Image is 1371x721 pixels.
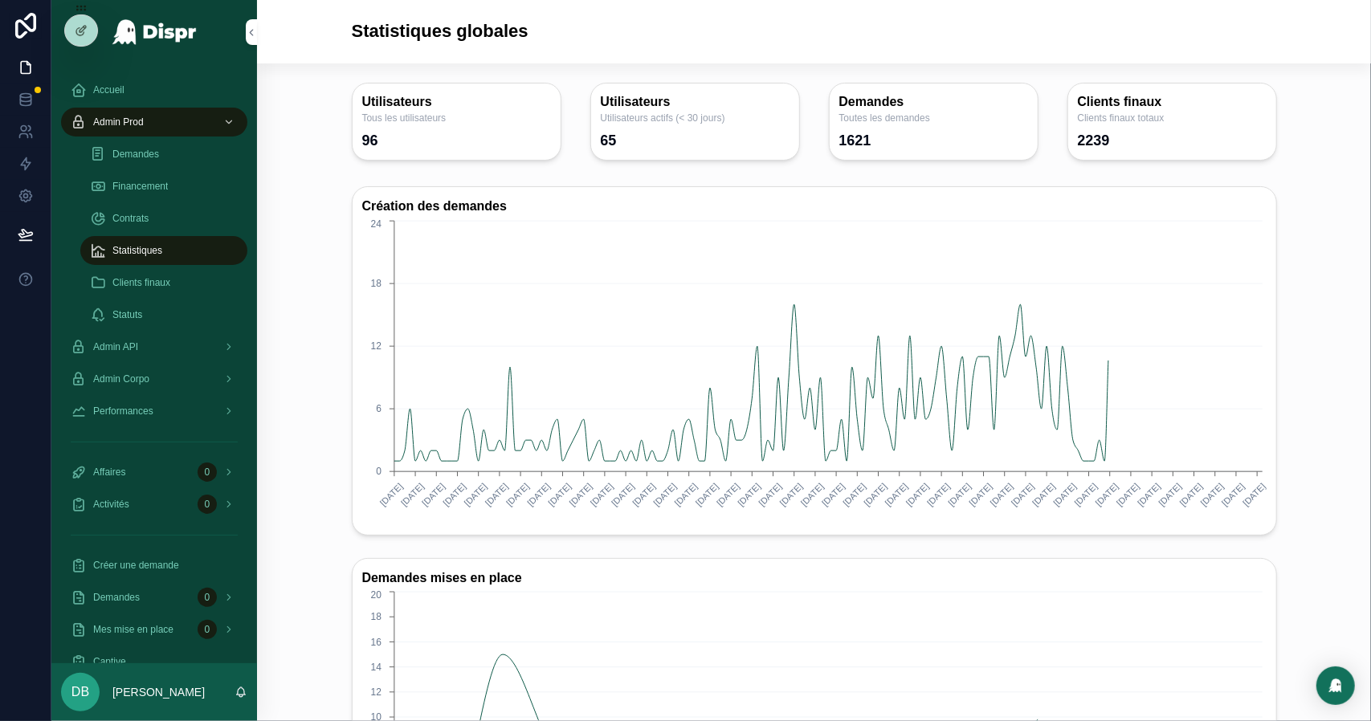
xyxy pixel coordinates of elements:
text: [DATE] [1241,481,1267,507]
span: Admin API [93,340,138,353]
a: Admin Corpo [61,365,247,393]
text: [DATE] [841,481,867,507]
a: Affaires0 [61,458,247,487]
span: Statuts [112,308,142,321]
text: [DATE] [610,481,636,507]
text: [DATE] [504,481,530,507]
text: [DATE] [377,481,404,507]
span: Financement [112,180,168,193]
span: Mes mise en place [93,623,173,636]
span: Utilisateurs actifs (< 30 jours) [601,112,790,124]
div: chart [362,217,1267,525]
a: Accueil [61,75,247,104]
text: [DATE] [883,481,909,507]
span: Admin Corpo [93,373,149,385]
a: Demandes [80,140,247,169]
text: [DATE] [588,481,614,507]
tspan: 16 [370,637,382,648]
tspan: 14 [370,662,382,673]
div: Open Intercom Messenger [1316,666,1355,705]
text: [DATE] [420,481,447,507]
span: Accueil [93,84,124,96]
text: [DATE] [988,481,1014,507]
tspan: 12 [370,340,382,352]
a: Statistiques [80,236,247,265]
a: Admin API [61,332,247,361]
tspan: 12 [370,687,382,699]
text: [DATE] [1177,481,1204,507]
span: Créer une demande [93,559,179,572]
span: Admin Prod [93,116,144,128]
span: Tous les utilisateurs [362,112,551,124]
text: [DATE] [672,481,699,507]
text: [DATE] [1157,481,1183,507]
text: [DATE] [1030,481,1057,507]
img: App logo [112,19,198,45]
div: 0 [198,495,217,514]
span: Toutes les demandes [839,112,1028,124]
text: [DATE] [651,481,678,507]
text: [DATE] [1198,481,1225,507]
text: [DATE] [715,481,741,507]
span: Activités [93,498,129,511]
a: Admin Prod [61,108,247,136]
a: Activités0 [61,490,247,519]
span: Captive [93,655,126,668]
span: Clients finaux [112,276,170,289]
h3: Création des demandes [362,197,1267,217]
h3: Utilisateurs [601,93,790,112]
span: Clients finaux totaux [1078,112,1267,124]
p: [PERSON_NAME] [112,684,205,700]
text: [DATE] [798,481,825,507]
tspan: 24 [370,218,382,230]
text: [DATE] [904,481,930,507]
tspan: 0 [376,466,382,477]
span: Performances [93,405,153,418]
a: Statuts [80,300,247,329]
h1: Statistiques globales [352,19,528,44]
a: Créer une demande [61,551,247,580]
text: [DATE] [441,481,467,507]
div: scrollable content [51,64,257,663]
h3: Demandes [839,93,1028,112]
h3: Demandes mises en place [362,568,1267,589]
text: [DATE] [398,481,425,507]
span: Affaires [93,466,125,479]
a: Performances [61,397,247,426]
span: Statistiques [112,244,162,257]
div: 0 [198,462,217,482]
text: [DATE] [862,481,888,507]
tspan: 18 [370,278,382,289]
div: 1621 [839,131,871,150]
a: Financement [80,172,247,201]
a: Demandes0 [61,583,247,612]
text: [DATE] [1072,481,1099,507]
text: [DATE] [483,481,509,507]
text: [DATE] [1051,481,1078,507]
tspan: 20 [370,590,382,601]
a: Contrats [80,204,247,233]
text: [DATE] [546,481,573,507]
div: 2239 [1078,131,1110,150]
div: 0 [198,620,217,639]
text: [DATE] [820,481,847,507]
a: Captive [61,647,247,676]
tspan: 18 [370,612,382,623]
text: [DATE] [630,481,657,507]
span: Demandes [112,148,159,161]
a: Clients finaux [80,268,247,297]
text: [DATE] [1009,481,1035,507]
text: [DATE] [567,481,594,507]
span: Demandes [93,591,140,604]
h3: Clients finaux [1078,93,1267,112]
div: 65 [601,131,617,150]
text: [DATE] [1114,481,1140,507]
text: [DATE] [736,481,762,507]
text: [DATE] [525,481,552,507]
a: Mes mise en place0 [61,615,247,644]
text: [DATE] [777,481,804,507]
text: [DATE] [946,481,973,507]
text: [DATE] [693,481,720,507]
div: 0 [198,588,217,607]
text: [DATE] [462,481,488,507]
